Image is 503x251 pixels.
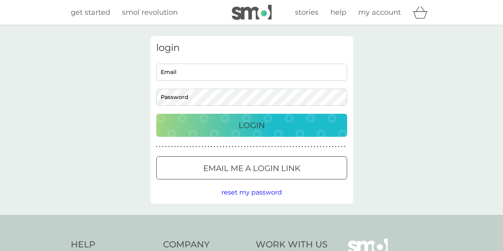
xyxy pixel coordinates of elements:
p: ● [284,145,285,149]
a: help [330,7,346,18]
p: ● [181,145,182,149]
p: ● [317,145,319,149]
span: smol revolution [122,8,178,17]
p: ● [253,145,255,149]
p: Email me a login link [203,162,300,175]
p: ● [168,145,170,149]
p: ● [320,145,321,149]
p: ● [186,145,188,149]
p: ● [268,145,270,149]
a: stories [295,7,319,18]
p: ● [335,145,336,149]
p: ● [229,145,231,149]
p: ● [189,145,191,149]
p: ● [235,145,237,149]
p: ● [314,145,315,149]
p: ● [302,145,303,149]
span: my account [358,8,401,17]
p: ● [232,145,233,149]
p: ● [338,145,340,149]
img: smol [232,5,272,20]
p: ● [311,145,312,149]
span: help [330,8,346,17]
p: ● [250,145,252,149]
p: ● [174,145,176,149]
a: my account [358,7,401,18]
button: reset my password [221,187,282,198]
span: get started [71,8,110,17]
p: ● [323,145,324,149]
p: ● [217,145,218,149]
div: basket [413,4,433,20]
span: reset my password [221,189,282,196]
p: ● [329,145,330,149]
p: ● [177,145,179,149]
h3: login [156,42,347,54]
h4: Help [71,239,155,251]
p: ● [262,145,264,149]
p: ● [214,145,215,149]
p: ● [192,145,194,149]
p: ● [159,145,161,149]
p: ● [183,145,185,149]
p: Login [239,119,265,132]
p: ● [198,145,200,149]
p: ● [256,145,258,149]
a: get started [71,7,110,18]
p: ● [286,145,288,149]
button: Email me a login link [156,156,347,179]
p: ● [305,145,306,149]
p: ● [308,145,309,149]
p: ● [332,145,334,149]
p: ● [289,145,291,149]
p: ● [208,145,209,149]
p: ● [274,145,276,149]
p: ● [171,145,173,149]
p: ● [226,145,227,149]
p: ● [162,145,164,149]
p: ● [299,145,300,149]
p: ● [259,145,261,149]
p: ● [341,145,343,149]
p: ● [265,145,267,149]
a: smol revolution [122,7,178,18]
p: ● [247,145,249,149]
p: ● [295,145,297,149]
p: ● [244,145,246,149]
p: ● [326,145,328,149]
p: ● [280,145,282,149]
p: ● [271,145,273,149]
span: stories [295,8,319,17]
p: ● [223,145,224,149]
p: ● [202,145,203,149]
button: Login [156,114,347,137]
p: ● [238,145,239,149]
p: ● [220,145,221,149]
p: ● [293,145,294,149]
p: ● [278,145,279,149]
p: ● [196,145,197,149]
p: ● [205,145,206,149]
p: ● [241,145,243,149]
h4: Work With Us [256,239,328,251]
p: ● [165,145,167,149]
p: ● [211,145,212,149]
h4: Company [163,239,248,251]
p: ● [344,145,346,149]
p: ● [156,145,158,149]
